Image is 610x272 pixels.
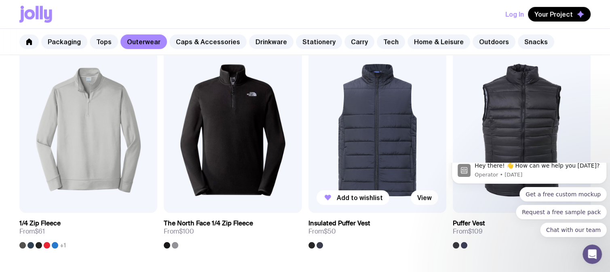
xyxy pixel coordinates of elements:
a: Tops [90,34,118,49]
a: View [411,190,438,205]
span: From [164,227,194,236]
a: Outerwear [120,34,167,49]
a: Stationery [296,34,342,49]
a: Outdoors [473,34,515,49]
iframe: Intercom notifications message [448,163,610,250]
a: Drinkware [249,34,293,49]
span: From [308,227,336,236]
a: The North Face 1/4 Zip FleeceFrom$100 [164,213,302,249]
h3: Insulated Puffer Vest [308,219,370,227]
span: Add to wishlist [337,193,383,202]
span: $50 [324,227,336,236]
iframe: Intercom live chat [583,244,602,264]
a: 1/4 Zip FleeceFrom$61+1 [19,213,157,249]
button: Log In [505,7,524,21]
span: Your Project [534,10,573,18]
button: Quick reply: Chat with our team [92,60,158,74]
span: $100 [179,227,194,236]
a: Carry [344,34,374,49]
a: Packaging [41,34,87,49]
a: Insulated Puffer VestFrom$50 [308,213,446,249]
div: Quick reply options [3,24,158,74]
a: Caps & Accessories [169,34,247,49]
p: Message from Operator, sent 5d ago [26,8,152,16]
a: Home & Leisure [407,34,470,49]
button: Quick reply: Request a free sample pack [68,42,158,57]
button: Quick reply: Get a free custom mockup [71,24,158,39]
a: Tech [377,34,405,49]
h3: The North Face 1/4 Zip Fleece [164,219,253,227]
button: Your Project [528,7,591,21]
img: Profile image for Operator [9,1,22,14]
button: Add to wishlist [317,190,389,205]
h3: 1/4 Zip Fleece [19,219,61,227]
span: +1 [60,242,66,249]
span: From [19,227,45,236]
span: $61 [35,227,45,236]
a: Snacks [518,34,554,49]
